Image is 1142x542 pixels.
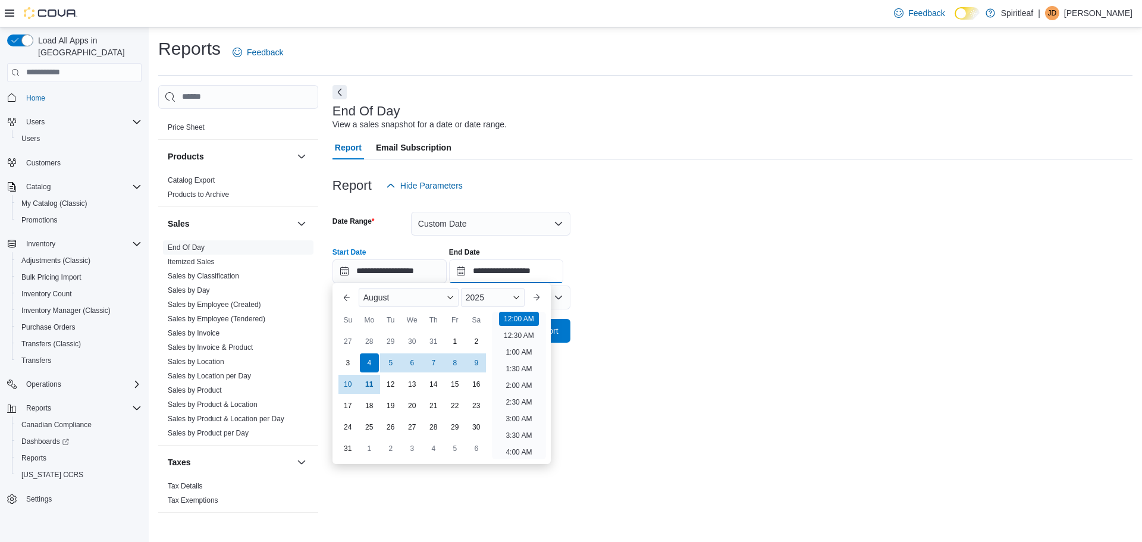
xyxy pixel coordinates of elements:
div: day-21 [424,396,443,415]
a: Inventory Count [17,287,77,301]
button: Transfers [12,352,146,369]
span: Reports [17,451,142,465]
li: 2:00 AM [501,378,537,393]
button: Open list of options [554,293,563,302]
button: Reports [21,401,56,415]
span: Adjustments (Classic) [21,256,90,265]
button: Settings [2,490,146,507]
h3: End Of Day [332,104,400,118]
span: Tax Details [168,481,203,491]
button: Users [12,130,146,147]
a: Customers [21,156,65,170]
a: Products to Archive [168,190,229,199]
div: Sales [158,240,318,445]
button: Pricing [294,96,309,111]
a: Sales by Employee (Created) [168,300,261,309]
span: 2025 [466,293,484,302]
span: Purchase Orders [17,320,142,334]
button: Sales [168,218,292,230]
a: Itemized Sales [168,258,215,266]
ul: Time [492,312,546,459]
button: Custom Date [411,212,570,236]
div: day-17 [338,396,357,415]
div: day-9 [467,353,486,372]
div: day-2 [467,332,486,351]
a: Sales by Product & Location [168,400,258,409]
a: Catalog Export [168,176,215,184]
button: Products [294,149,309,164]
span: Washington CCRS [17,468,142,482]
span: Home [21,90,142,105]
div: day-4 [360,353,379,372]
div: day-3 [338,353,357,372]
a: Feedback [889,1,949,25]
div: day-7 [424,353,443,372]
p: [PERSON_NAME] [1064,6,1132,20]
span: Canadian Compliance [17,418,142,432]
div: day-2 [381,439,400,458]
button: Customers [2,154,146,171]
span: Sales by Employee (Tendered) [168,314,265,324]
div: day-31 [424,332,443,351]
span: Users [21,134,40,143]
span: Transfers (Classic) [17,337,142,351]
button: Taxes [168,456,292,468]
a: Sales by Employee (Tendered) [168,315,265,323]
div: day-24 [338,418,357,437]
li: 3:00 AM [501,412,537,426]
button: Next month [527,288,546,307]
span: Catalog [21,180,142,194]
button: Sales [294,217,309,231]
div: Taxes [158,479,318,512]
input: Press the down key to open a popover containing a calendar. [449,259,563,283]
div: day-14 [424,375,443,394]
span: My Catalog (Classic) [17,196,142,211]
li: 3:30 AM [501,428,537,443]
div: day-20 [403,396,422,415]
div: Tu [381,311,400,330]
span: Sales by Product & Location per Day [168,414,284,424]
span: Sales by Invoice & Product [168,343,253,352]
a: Dashboards [12,433,146,450]
div: day-4 [424,439,443,458]
li: 1:00 AM [501,345,537,359]
div: day-30 [403,332,422,351]
a: Tax Exemptions [168,496,218,505]
a: Sales by Day [168,286,210,295]
a: [US_STATE] CCRS [17,468,88,482]
span: Feedback [247,46,283,58]
div: day-23 [467,396,486,415]
p: Spiritleaf [1001,6,1033,20]
button: Inventory [2,236,146,252]
a: Tax Details [168,482,203,490]
span: Purchase Orders [21,322,76,332]
img: Cova [24,7,77,19]
button: Taxes [294,455,309,469]
span: Sales by Classification [168,271,239,281]
h3: Report [332,178,372,193]
nav: Complex example [7,84,142,539]
div: day-1 [360,439,379,458]
div: day-29 [445,418,465,437]
span: Settings [21,491,142,506]
button: Catalog [2,178,146,195]
button: [US_STATE] CCRS [12,466,146,483]
span: Sales by Location per Day [168,371,251,381]
div: day-29 [381,332,400,351]
div: day-27 [403,418,422,437]
a: Transfers (Classic) [17,337,86,351]
li: 1:30 AM [501,362,537,376]
div: day-12 [381,375,400,394]
div: day-6 [467,439,486,458]
button: Previous Month [337,288,356,307]
a: Transfers [17,353,56,368]
div: day-16 [467,375,486,394]
div: day-8 [445,353,465,372]
li: 4:00 AM [501,445,537,459]
h3: Taxes [168,456,191,468]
